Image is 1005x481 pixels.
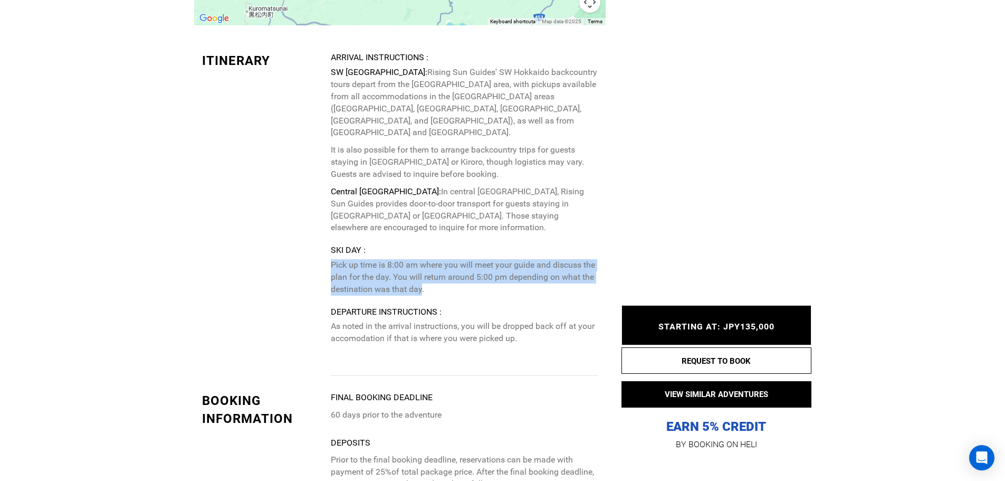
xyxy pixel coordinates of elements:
[621,437,811,452] p: BY BOOKING ON HELI
[621,381,811,408] button: VIEW SIMILAR ADVENTURES
[331,320,597,345] p: As noted in the arrival instructions, you will be dropped back off at your accomodation if that i...
[542,18,581,24] span: Map data ©2025
[331,186,441,196] strong: Central [GEOGRAPHIC_DATA]:
[197,12,232,25] img: Google
[202,52,323,70] div: Itinerary
[658,322,774,332] span: STARTING AT: JPY135,000
[331,259,597,296] p: Pick up time is 8:00 am where you will meet your guide and discuss the plan for the day. You will...
[588,18,602,24] a: Terms (opens in new tab)
[331,144,597,181] p: It is also possible for them to arrange backcountry trips for guests staying in [GEOGRAPHIC_DATA]...
[197,12,232,25] a: Open this area in Google Maps (opens a new window)
[331,67,427,77] strong: SW [GEOGRAPHIC_DATA]:
[202,392,323,428] div: BOOKING INFORMATION
[490,18,535,25] button: Keyboard shortcuts
[331,392,433,402] strong: Final booking deadline
[331,67,597,139] p: Rising Sun Guides' SW Hokkaido backcountry tours depart from the [GEOGRAPHIC_DATA] area, with pic...
[969,445,994,470] div: Open Intercom Messenger
[331,52,597,64] div: Arrival Instructions :
[331,409,597,421] p: 60 days prior to the adventure
[331,186,597,234] p: In central [GEOGRAPHIC_DATA], Rising Sun Guides provides door-to-door transport for guests stayin...
[331,306,597,318] div: Departure Instructions :
[376,467,391,477] rk: 25%
[621,347,811,374] button: REQUEST TO BOOK
[331,438,370,448] strong: Deposits
[331,244,597,257] div: Ski Day :
[621,313,811,435] p: EARN 5% CREDIT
